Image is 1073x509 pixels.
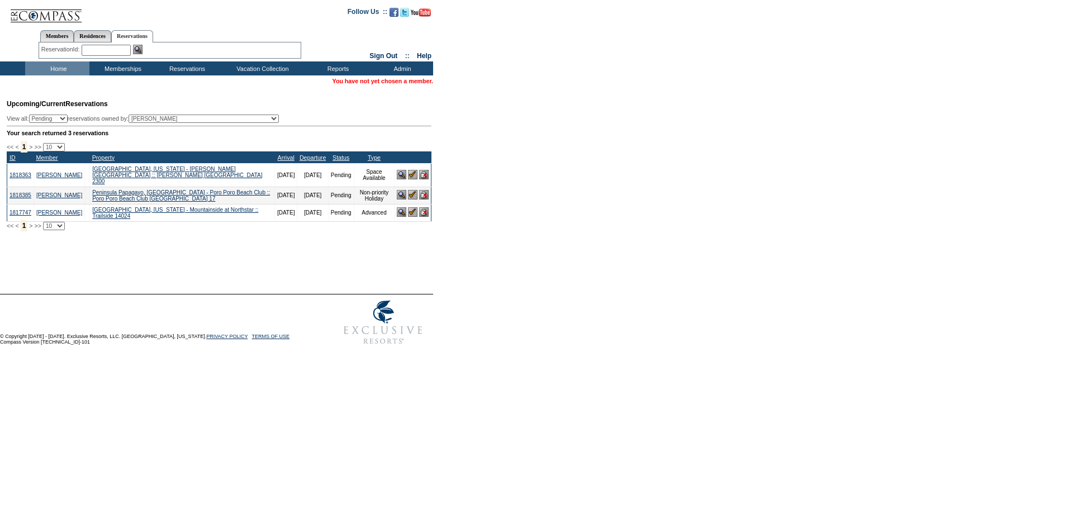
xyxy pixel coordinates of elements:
[89,61,154,75] td: Memberships
[305,61,369,75] td: Reports
[15,222,18,229] span: <
[10,172,31,178] a: 1818363
[354,204,395,221] td: Advanced
[92,207,258,219] a: [GEOGRAPHIC_DATA], [US_STATE] - Mountainside at Northstar :: Trailside 14024
[7,144,13,150] span: <<
[34,144,41,150] span: >>
[15,144,18,150] span: <
[74,30,111,42] a: Residences
[92,166,262,184] a: [GEOGRAPHIC_DATA], [US_STATE] - [PERSON_NAME][GEOGRAPHIC_DATA] :: [PERSON_NAME] [GEOGRAPHIC_DATA]...
[206,334,248,339] a: PRIVACY POLICY
[154,61,218,75] td: Reservations
[368,154,381,161] a: Type
[21,141,28,153] span: 1
[400,8,409,17] img: Follow us on Twitter
[36,210,82,216] a: [PERSON_NAME]
[328,204,354,221] td: Pending
[297,163,328,187] td: [DATE]
[274,163,297,187] td: [DATE]
[36,154,58,161] a: Member
[300,154,326,161] a: Departure
[278,154,295,161] a: Arrival
[7,115,284,123] div: View all: reservations owned by:
[7,100,65,108] span: Upcoming/Current
[333,294,433,350] img: Exclusive Resorts
[405,52,410,60] span: ::
[274,204,297,221] td: [DATE]
[348,7,387,20] td: Follow Us ::
[29,222,32,229] span: >
[397,190,406,199] img: View Reservation
[297,187,328,204] td: [DATE]
[328,163,354,187] td: Pending
[274,187,297,204] td: [DATE]
[397,207,406,217] img: View Reservation
[252,334,290,339] a: TERMS OF USE
[111,30,153,42] a: Reservations
[218,61,305,75] td: Vacation Collection
[369,52,397,60] a: Sign Out
[419,207,429,217] img: Cancel Reservation
[419,190,429,199] img: Cancel Reservation
[133,45,143,54] img: Reservation Search
[390,11,398,18] a: Become our fan on Facebook
[7,222,13,229] span: <<
[411,11,431,18] a: Subscribe to our YouTube Channel
[390,8,398,17] img: Become our fan on Facebook
[408,170,417,179] img: Confirm Reservation
[92,154,115,161] a: Property
[354,163,395,187] td: Space Available
[297,204,328,221] td: [DATE]
[40,30,74,42] a: Members
[333,154,349,161] a: Status
[7,100,108,108] span: Reservations
[397,170,406,179] img: View Reservation
[92,189,270,202] a: Peninsula Papagayo, [GEOGRAPHIC_DATA] - Poro Poro Beach Club :: Poro Poro Beach Club [GEOGRAPHIC_...
[408,207,417,217] img: Confirm Reservation
[400,11,409,18] a: Follow us on Twitter
[10,210,31,216] a: 1817747
[10,192,31,198] a: 1818385
[10,154,16,161] a: ID
[25,61,89,75] td: Home
[36,192,82,198] a: [PERSON_NAME]
[328,187,354,204] td: Pending
[408,190,417,199] img: Confirm Reservation
[41,45,82,54] div: ReservationId:
[333,78,433,84] span: You have not yet chosen a member.
[36,172,82,178] a: [PERSON_NAME]
[29,144,32,150] span: >
[34,222,41,229] span: >>
[21,220,28,231] span: 1
[369,61,433,75] td: Admin
[417,52,431,60] a: Help
[354,187,395,204] td: Non-priority Holiday
[411,8,431,17] img: Subscribe to our YouTube Channel
[419,170,429,179] img: Cancel Reservation
[7,130,431,136] div: Your search returned 3 reservations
